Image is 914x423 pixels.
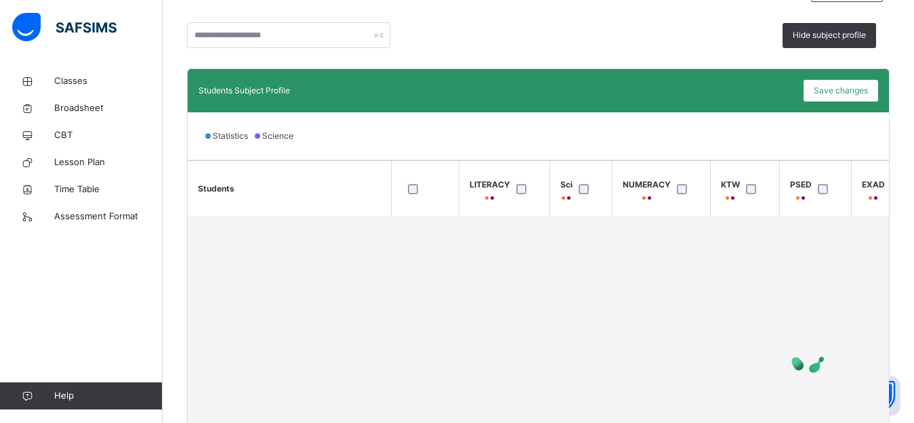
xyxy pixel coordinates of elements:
span: NUMERACY [623,179,671,191]
span: EXAD [862,179,885,191]
span: Classes [54,74,163,88]
span: Sci [560,179,573,191]
span: Broadsheet [54,102,163,115]
img: safsims [12,13,117,41]
span: Science [262,131,293,141]
span: CBT [54,129,163,142]
span: Save changes [814,85,868,97]
span: Hide subject profile [793,29,866,41]
span: Time Table [54,183,163,196]
span: KTW [721,179,740,191]
span: Lesson Plan [54,156,163,169]
span: Statistics [213,131,248,141]
span: LITERACY [470,179,510,191]
span: PSED [790,179,812,191]
span: Help [54,389,162,403]
span: Assessment Format [54,210,163,223]
th: Students [188,161,391,217]
span: Students Subject Profile [199,85,290,95]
